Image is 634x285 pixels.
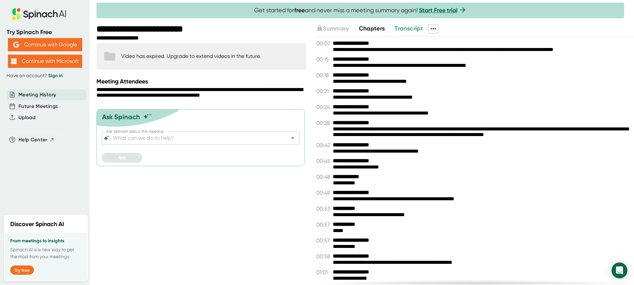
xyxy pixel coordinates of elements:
[316,237,331,244] span: 00:57
[48,73,63,78] a: Sign in
[316,221,331,228] span: 00:57
[96,78,308,85] div: Meeting Attendees
[316,72,331,78] span: 00:18
[316,158,331,164] span: 00:45
[7,73,83,79] div: Have an account?
[102,113,140,121] div: Ask Spinach
[359,25,385,32] span: Chapters
[8,55,82,68] button: Continue with Microsoft
[316,269,331,275] span: 01:01
[316,56,331,63] span: 00:15
[121,53,261,59] div: Video has expired. Upgrade to extend videos in the future.
[316,104,331,110] span: 00:24
[288,133,297,143] button: Open
[323,25,349,32] span: Summary
[118,155,126,161] span: Ask
[316,253,331,260] span: 00:58
[316,190,331,196] span: 00:49
[316,174,331,180] span: 00:48
[10,238,82,244] h3: From meetings to insights
[395,24,423,33] button: Transcript
[254,7,467,14] span: Get started for and never miss a meeting summary again!
[419,7,457,14] a: Start Free trial
[7,28,83,36] div: Try Spinach Free
[359,24,385,33] button: Chapters
[18,91,56,99] button: Meeting History
[316,24,359,33] div: Upgrade to access
[18,103,58,110] button: Future Meetings
[612,262,627,278] div: Open Intercom Messenger
[10,220,64,229] h2: Discover Spinach AI
[18,136,54,144] button: Help Center
[316,120,331,126] span: 00:28
[316,142,331,148] span: 00:42
[13,42,19,48] img: Aehbyd4JwY73AAAAAElFTkSuQmCC
[18,136,48,144] span: Help Center
[316,40,331,47] span: 00:07
[10,265,34,275] button: Try free
[10,246,82,260] p: Spinach AI is a new way to get the most from your meetings
[8,38,82,51] button: Continue with Google
[316,88,331,94] span: 00:21
[112,133,278,143] input: What can we do to help?
[294,7,305,14] b: free
[316,24,349,33] button: Summary
[395,25,423,32] span: Transcript
[316,206,331,212] span: 00:53
[18,114,35,121] button: Upload
[102,153,142,163] button: Ask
